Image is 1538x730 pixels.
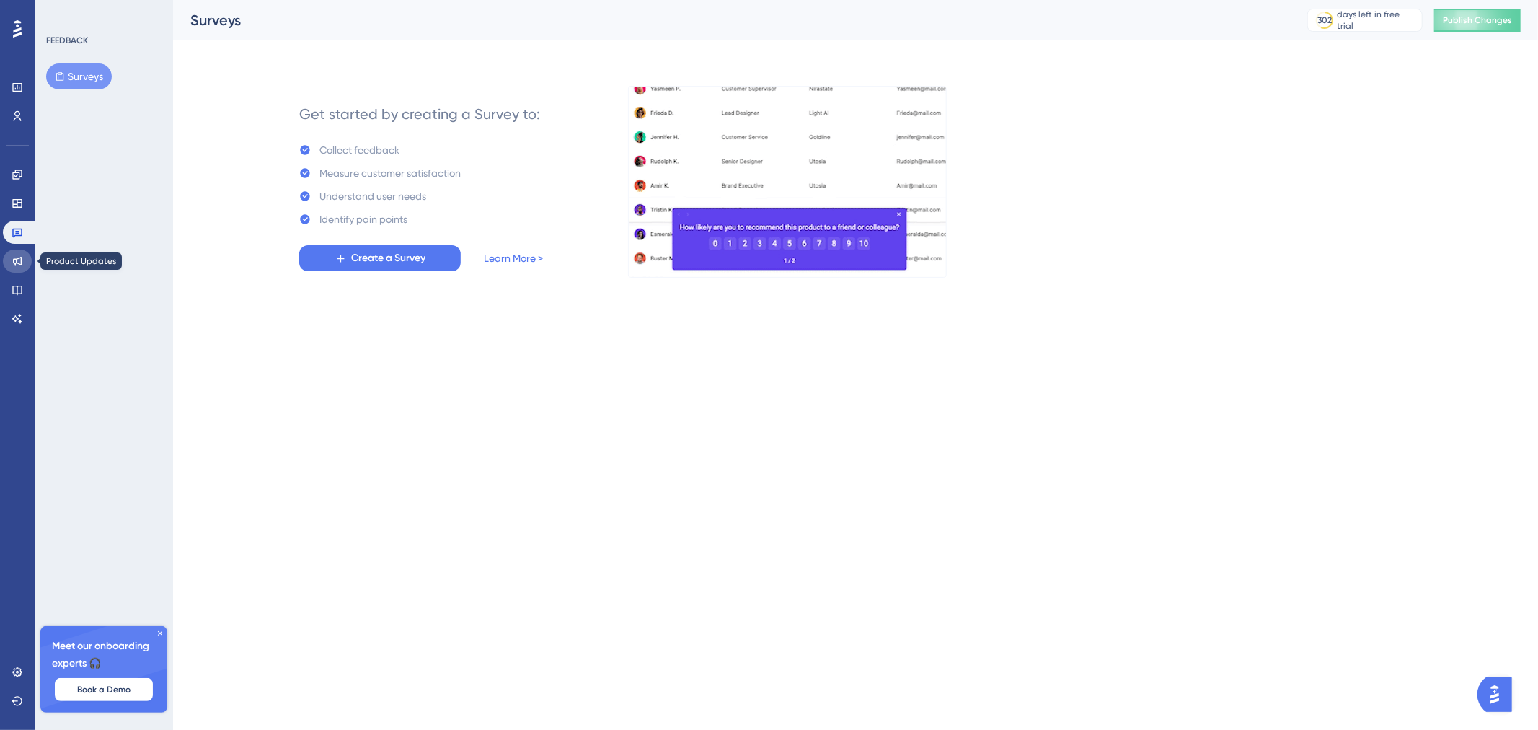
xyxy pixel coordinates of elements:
[52,638,156,672] span: Meet our onboarding experts 🎧
[628,86,947,278] img: b81bf5b5c10d0e3e90f664060979471a.gif
[77,684,131,695] span: Book a Demo
[46,63,112,89] button: Surveys
[1477,673,1521,716] iframe: UserGuiding AI Assistant Launcher
[1338,9,1418,32] div: days left in free trial
[1434,9,1521,32] button: Publish Changes
[299,104,540,124] div: Get started by creating a Survey to:
[1317,14,1332,26] div: 302
[319,141,399,159] div: Collect feedback
[299,245,461,271] button: Create a Survey
[1443,14,1512,26] span: Publish Changes
[55,678,153,701] button: Book a Demo
[319,164,461,182] div: Measure customer satisfaction
[190,10,1271,30] div: Surveys
[46,35,88,46] div: FEEDBACK
[484,250,543,267] a: Learn More >
[319,188,426,205] div: Understand user needs
[351,250,425,267] span: Create a Survey
[319,211,407,228] div: Identify pain points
